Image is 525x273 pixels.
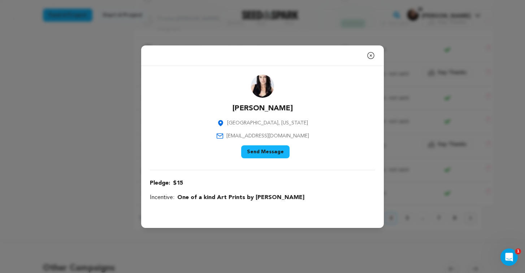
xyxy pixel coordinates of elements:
[233,104,293,114] p: [PERSON_NAME]
[500,248,518,266] iframe: Intercom live chat
[173,179,183,188] span: $15
[177,193,304,202] span: One of a kind Art Prints by [PERSON_NAME]
[251,75,274,98] img: 1B39D2BE-D87B-4EE8-A147-3F91B55016C8_1_201_a.jpeg
[515,248,521,254] span: 1
[150,193,174,202] span: Incentive:
[150,179,170,188] span: Pledge:
[241,145,290,158] button: Send Message
[227,119,308,127] span: [GEOGRAPHIC_DATA], [US_STATE]
[226,132,309,140] span: [EMAIL_ADDRESS][DOMAIN_NAME]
